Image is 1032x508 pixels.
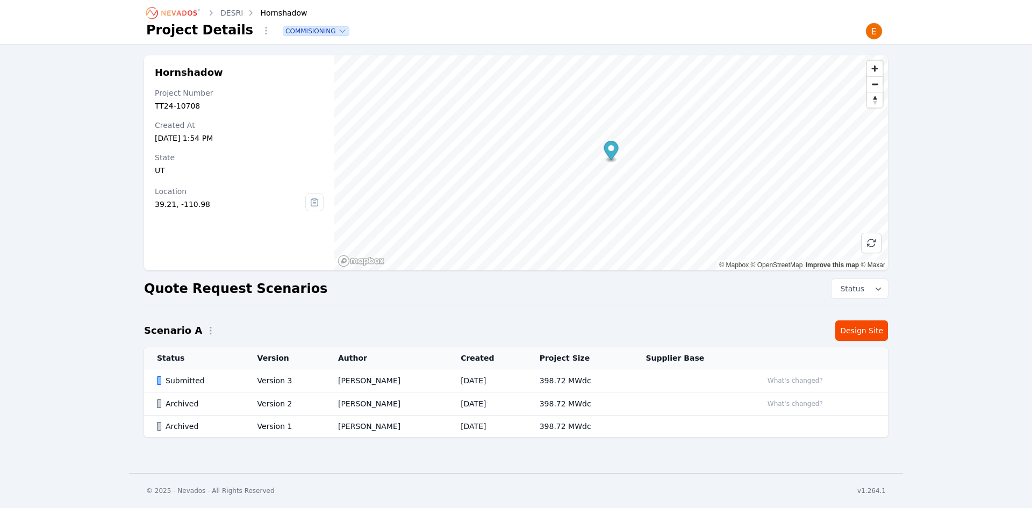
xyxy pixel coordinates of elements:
nav: Breadcrumb [146,4,307,22]
h1: Project Details [146,22,253,39]
button: Reset bearing to north [867,92,883,108]
div: Hornshadow [245,8,307,18]
h2: Scenario A [144,323,202,338]
th: Author [325,347,448,369]
td: [DATE] [448,369,527,392]
td: Version 1 [245,416,325,438]
th: Project Size [527,347,633,369]
div: v1.264.1 [857,486,886,495]
h2: Hornshadow [155,66,324,79]
td: 398.72 MWdc [527,392,633,416]
td: [PERSON_NAME] [325,369,448,392]
td: [PERSON_NAME] [325,416,448,438]
tr: ArchivedVersion 2[PERSON_NAME][DATE]398.72 MWdcWhat's changed? [144,392,888,416]
div: Location [155,186,305,197]
button: Commisioning [283,27,348,35]
div: Map marker [604,141,618,163]
img: Emily Walker [865,23,883,40]
a: Design Site [835,320,888,341]
div: Submitted [157,375,239,386]
td: Version 2 [245,392,325,416]
a: Mapbox [719,261,749,269]
div: [DATE] 1:54 PM [155,133,324,144]
th: Created [448,347,527,369]
button: What's changed? [763,375,828,387]
div: Project Number [155,88,324,98]
button: Zoom out [867,76,883,92]
canvas: Map [334,55,888,270]
a: Maxar [861,261,885,269]
a: Improve this map [806,261,859,269]
td: [PERSON_NAME] [325,392,448,416]
div: State [155,152,324,163]
div: Created At [155,120,324,131]
th: Status [144,347,245,369]
td: 398.72 MWdc [527,416,633,438]
button: Status [832,279,888,298]
div: Archived [157,398,239,409]
div: TT24-10708 [155,101,324,111]
div: 39.21, -110.98 [155,199,305,210]
h2: Quote Request Scenarios [144,280,327,297]
td: [DATE] [448,392,527,416]
a: Mapbox homepage [338,255,385,267]
span: Status [836,283,864,294]
div: Archived [157,421,239,432]
a: OpenStreetMap [751,261,803,269]
tr: ArchivedVersion 1[PERSON_NAME][DATE]398.72 MWdc [144,416,888,438]
td: 398.72 MWdc [527,369,633,392]
button: Zoom in [867,61,883,76]
td: [DATE] [448,416,527,438]
span: Zoom out [867,77,883,92]
th: Supplier Base [633,347,749,369]
th: Version [245,347,325,369]
a: DESRI [220,8,243,18]
div: UT [155,165,324,176]
td: Version 3 [245,369,325,392]
div: © 2025 - Nevados - All Rights Reserved [146,486,275,495]
button: What's changed? [763,398,828,410]
tr: SubmittedVersion 3[PERSON_NAME][DATE]398.72 MWdcWhat's changed? [144,369,888,392]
